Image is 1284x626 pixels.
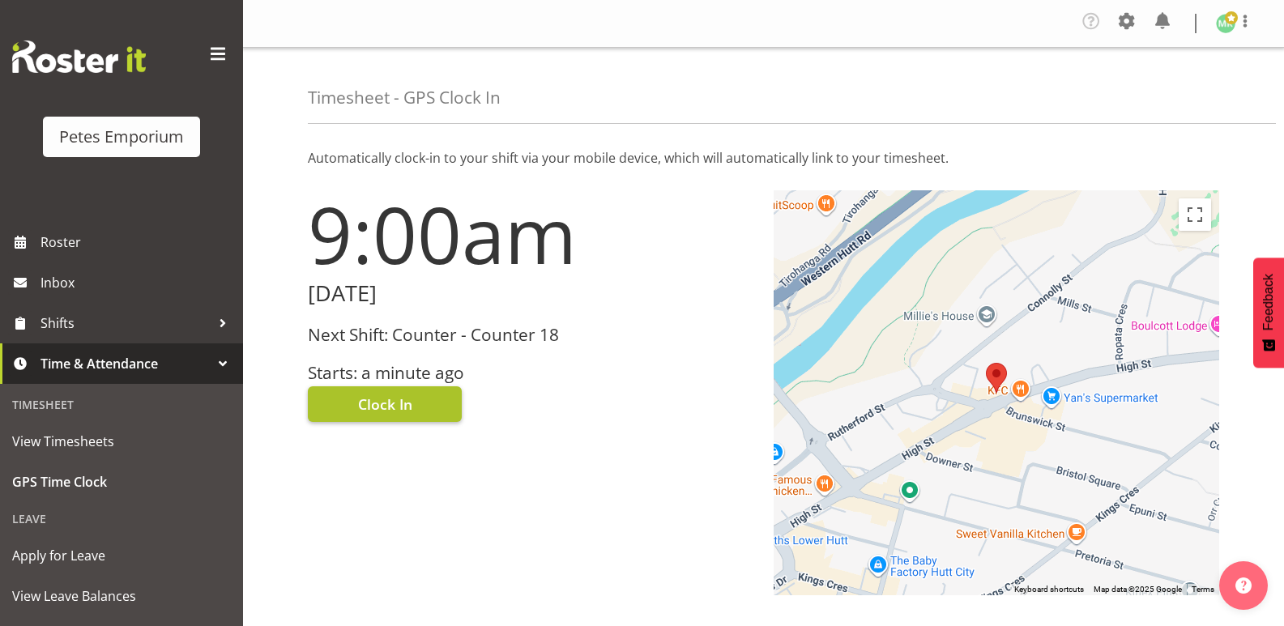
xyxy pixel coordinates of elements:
span: Map data ©2025 Google [1094,585,1182,594]
img: Rosterit website logo [12,40,146,73]
a: Open this area in Google Maps (opens a new window) [778,574,831,595]
h3: Starts: a minute ago [308,364,754,382]
span: Apply for Leave [12,543,231,568]
div: Leave [4,502,239,535]
div: Timesheet [4,388,239,421]
button: Keyboard shortcuts [1014,584,1084,595]
span: Shifts [41,311,211,335]
a: GPS Time Clock [4,462,239,502]
a: View Timesheets [4,421,239,462]
a: Apply for Leave [4,535,239,576]
span: View Leave Balances [12,584,231,608]
button: Toggle fullscreen view [1179,198,1211,231]
h4: Timesheet - GPS Clock In [308,88,501,107]
span: GPS Time Clock [12,470,231,494]
img: help-xxl-2.png [1235,577,1252,594]
button: Feedback - Show survey [1253,258,1284,368]
div: Petes Emporium [59,125,184,149]
h2: [DATE] [308,281,754,306]
img: melanie-richardson713.jpg [1216,14,1235,33]
span: View Timesheets [12,429,231,454]
span: Feedback [1261,274,1276,330]
span: Time & Attendance [41,351,211,376]
button: Clock In [308,386,462,422]
a: Terms (opens in new tab) [1192,585,1214,594]
a: View Leave Balances [4,576,239,616]
span: Clock In [358,394,412,415]
img: Google [778,574,831,595]
h3: Next Shift: Counter - Counter 18 [308,326,754,344]
h1: 9:00am [308,190,754,278]
p: Automatically clock-in to your shift via your mobile device, which will automatically link to you... [308,148,1219,168]
span: Inbox [41,270,235,295]
span: Roster [41,230,235,254]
